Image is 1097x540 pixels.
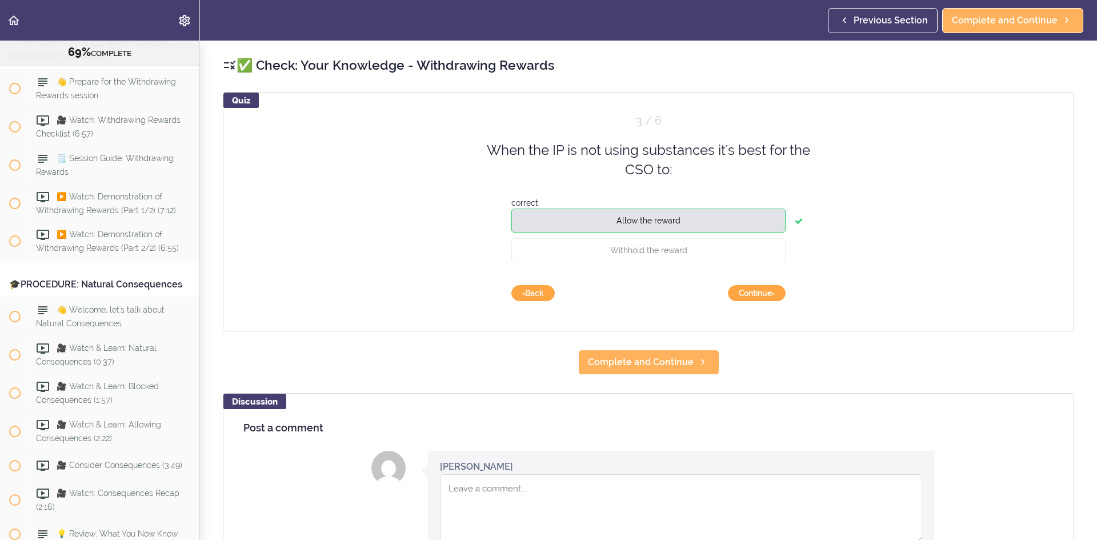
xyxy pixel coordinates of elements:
[511,198,538,207] span: correct
[178,14,191,27] svg: Settings Menu
[36,192,176,214] span: ▶️ Watch: Demonstration of Withdrawing Rewards (Part 1/2) (7:12)
[483,141,814,180] div: When the IP is not using substances it's best for the CSO to:
[578,350,719,375] a: Complete and Continue
[36,382,159,405] span: 🎥 Watch & Learn: Blocked Consequences (1:57)
[223,394,286,409] div: Discussion
[511,238,786,262] button: Withhold the reward
[942,8,1083,33] a: Complete and Continue
[728,285,786,301] button: continue
[57,461,182,470] span: 🎥 Consider Consequences (3:49)
[36,489,179,511] span: 🎥 Watch: Consequences Recap (2:16)
[511,113,786,129] div: Question 3 out of 6
[36,344,157,366] span: 🎥 Watch & Learn: Natural Consequences (0:37)
[616,215,680,225] span: Allow the reward
[36,421,161,443] span: 🎥 Watch & Learn: Allowing Consequences (2:22)
[36,115,181,138] span: 🎥 Watch: Withdrawing Rewards Checklist (6:57)
[828,8,938,33] a: Previous Section
[952,14,1058,27] span: Complete and Continue
[57,530,178,539] span: 💡 Review: What You Now Know
[223,55,1074,75] h2: ✅ Check: Your Knowledge - Withdrawing Rewards
[243,422,1054,434] h4: Post a comment
[68,45,91,59] span: 69%
[610,245,687,254] span: Withhold the reward
[588,355,694,369] span: Complete and Continue
[371,451,406,485] img: Jordan Davis
[7,14,21,27] svg: Back to course curriculum
[36,77,176,99] span: 👋 Prepare for the Withdrawing Rewards session
[14,45,185,60] div: COMPLETE
[511,208,786,232] button: Allow the reward
[36,306,165,328] span: 👋 Welcome, let's talk about Natural Consequences
[854,14,928,27] span: Previous Section
[223,93,259,108] div: Quiz
[36,230,179,253] span: ▶️ Watch: Demonstration of Withdrawing Rewards (Part 2/2) (6:55)
[440,460,513,473] div: [PERSON_NAME]
[511,285,555,301] button: go back
[36,154,174,176] span: 🗒️ Session Guide: Withdrawing Rewards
